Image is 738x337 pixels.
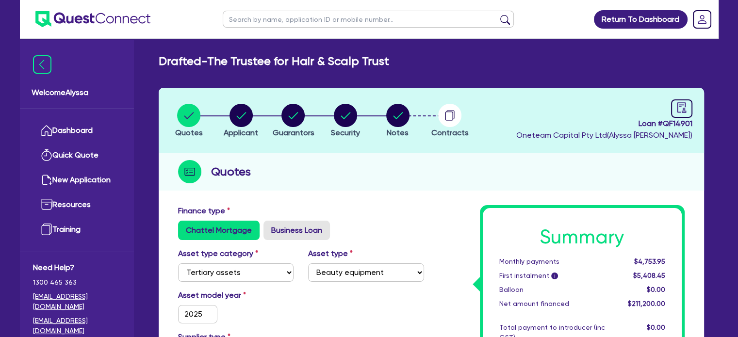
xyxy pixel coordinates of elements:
[646,323,665,331] span: $0.00
[551,273,558,279] span: i
[178,205,230,217] label: Finance type
[492,299,612,309] div: Net amount financed
[33,193,121,217] a: Resources
[646,286,665,293] span: $0.00
[224,128,258,137] span: Applicant
[492,271,612,281] div: First instalment
[330,103,361,139] button: Security
[516,118,692,129] span: Loan # QF14901
[272,103,314,139] button: Guarantors
[175,128,203,137] span: Quotes
[308,248,353,259] label: Asset type
[633,272,665,279] span: $5,408.45
[223,11,514,28] input: Search by name, application ID or mobile number...
[516,130,692,140] span: Oneteam Capital Pty Ltd ( Alyssa [PERSON_NAME] )
[41,199,52,210] img: resources
[272,128,314,137] span: Guarantors
[33,55,51,74] img: icon-menu-close
[33,143,121,168] a: Quick Quote
[263,221,330,240] label: Business Loan
[33,262,121,273] span: Need Help?
[35,11,150,27] img: quest-connect-logo-blue
[492,285,612,295] div: Balloon
[41,149,52,161] img: quick-quote
[33,291,121,312] a: [EMAIL_ADDRESS][DOMAIN_NAME]
[594,10,688,29] a: Return To Dashboard
[627,300,665,307] span: $211,200.00
[178,160,201,183] img: step-icon
[41,174,52,186] img: new-application
[499,225,665,249] h1: Summary
[431,128,469,137] span: Contracts
[33,316,121,336] a: [EMAIL_ADDRESS][DOMAIN_NAME]
[211,163,251,180] h2: Quotes
[33,277,121,288] span: 1300 465 363
[33,118,121,143] a: Dashboard
[41,224,52,235] img: training
[159,54,389,68] h2: Drafted - The Trustee for Hair & Scalp Trust
[331,128,360,137] span: Security
[634,257,665,265] span: $4,753.95
[223,103,259,139] button: Applicant
[33,168,121,193] a: New Application
[171,289,301,301] label: Asset model year
[386,103,410,139] button: Notes
[492,257,612,267] div: Monthly payments
[431,103,469,139] button: Contracts
[689,7,715,32] a: Dropdown toggle
[387,128,409,137] span: Notes
[32,87,122,98] span: Welcome Alyssa
[676,102,687,113] span: audit
[178,221,260,240] label: Chattel Mortgage
[33,217,121,242] a: Training
[671,99,692,118] a: audit
[175,103,203,139] button: Quotes
[178,248,258,259] label: Asset type category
